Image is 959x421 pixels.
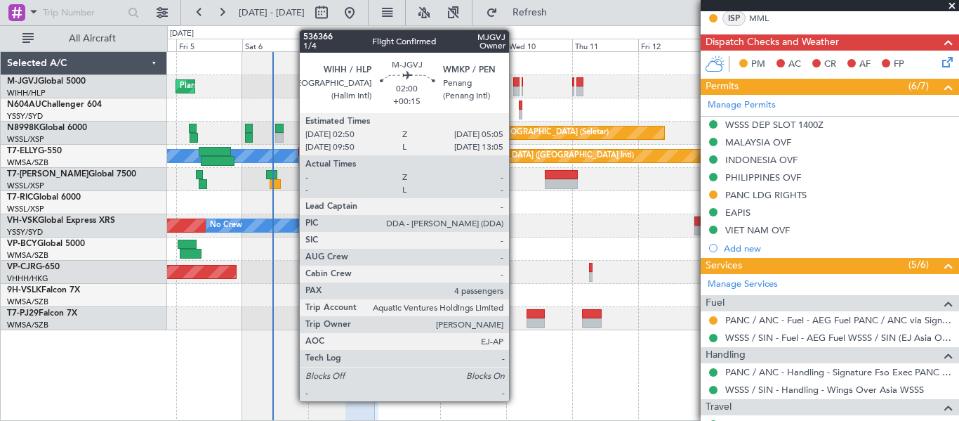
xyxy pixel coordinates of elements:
div: Fri 12 [638,39,704,51]
div: Thu 11 [572,39,638,51]
a: WSSS / SIN - Handling - Wings Over Asia WSSS [725,384,924,396]
span: M-JGVJ [7,77,38,86]
span: VP-CJR [7,263,36,271]
a: VHHH/HKG [7,273,48,284]
span: (6/7) [908,79,929,93]
span: T7-PJ29 [7,309,39,318]
a: WMSA/SZB [7,320,48,330]
a: T7-RICGlobal 6000 [7,193,81,202]
span: 9H-VSLK [7,286,41,294]
span: VP-BCY [7,240,37,248]
a: WSSS / SIN - Fuel - AEG Fuel WSSS / SIN (EJ Asia Only) [725,332,952,344]
div: Sun 7 [308,39,374,51]
a: VP-CJRG-650 [7,263,60,271]
div: INDONESIA OVF [725,154,798,166]
div: Planned Maint [GEOGRAPHIC_DATA] ([GEOGRAPHIC_DATA] Intl) [399,145,634,167]
span: (5/6) [908,257,929,272]
a: M-JGVJGlobal 5000 [7,77,86,86]
div: No Crew [210,215,242,236]
span: N8998K [7,124,39,132]
div: Planned Maint [GEOGRAPHIC_DATA] (Seletar) [444,122,609,143]
span: AF [859,58,871,72]
div: [DATE] [170,28,194,40]
a: VH-VSKGlobal Express XRS [7,216,115,225]
a: T7-[PERSON_NAME]Global 7500 [7,170,136,179]
a: VP-BCYGlobal 5000 [7,240,85,248]
span: Refresh [501,8,560,18]
span: T7-RIC [7,193,33,202]
span: Services [706,258,742,274]
a: MML [749,12,781,25]
div: Sat 6 [242,39,308,51]
a: Manage Permits [708,98,776,112]
span: Travel [706,399,732,415]
a: YSSY/SYD [7,227,43,238]
div: Wed 10 [506,39,572,51]
input: Trip Number [43,2,124,23]
span: N604AU [7,101,41,109]
div: Tue 9 [440,39,506,51]
span: All Aircraft [37,34,148,44]
a: WMSA/SZB [7,250,48,261]
span: T7-ELLY [7,147,38,155]
div: WSSS DEP SLOT 1400Z [725,119,824,131]
a: PANC / ANC - Handling - Signature Fso Exec PANC / ANC [725,366,952,378]
a: WMSA/SZB [7,297,48,307]
span: VH-VSK [7,216,38,225]
span: Handling [706,347,746,363]
button: All Aircraft [15,27,152,50]
a: N604AUChallenger 604 [7,101,102,109]
a: WSSL/XSP [7,204,44,214]
div: PANC LDG RIGHTS [725,189,807,201]
div: ISP [722,11,746,26]
a: PANC / ANC - Fuel - AEG Fuel PANC / ANC via Signature (EJ Asia Only) [725,314,952,326]
span: AC [788,58,801,72]
span: Dispatch Checks and Weather [706,34,839,51]
div: PHILIPPINES OVF [725,171,801,183]
span: Permits [706,79,739,95]
span: Fuel [706,295,725,311]
div: VIET NAM OVF [725,224,790,236]
div: Add new [724,242,952,254]
div: Fri 5 [176,39,242,51]
a: WSSL/XSP [7,134,44,145]
div: Mon 8 [374,39,440,51]
a: T7-PJ29Falcon 7X [7,309,77,318]
a: WSSL/XSP [7,181,44,191]
a: WMSA/SZB [7,157,48,168]
a: Manage Services [708,278,778,292]
div: MALAYSIA OVF [725,136,791,148]
a: WIHH/HLP [7,88,46,98]
span: [DATE] - [DATE] [239,6,305,19]
button: Refresh [479,1,564,24]
span: T7-[PERSON_NAME] [7,170,88,179]
span: PM [751,58,765,72]
div: EAPIS [725,207,750,219]
a: T7-ELLYG-550 [7,147,62,155]
a: 9H-VSLKFalcon 7X [7,286,80,294]
a: YSSY/SYD [7,111,43,122]
a: N8998KGlobal 6000 [7,124,87,132]
div: Planned Maint [GEOGRAPHIC_DATA] (Seletar) [180,76,345,97]
span: CR [824,58,836,72]
span: FP [894,58,904,72]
